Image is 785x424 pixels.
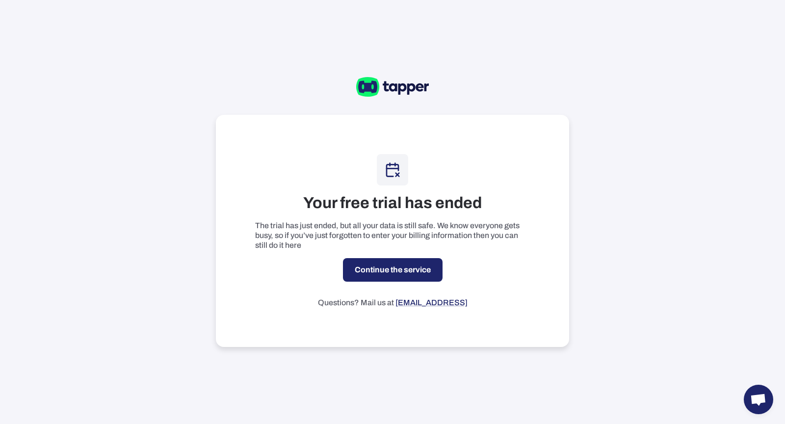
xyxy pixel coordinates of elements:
p: Questions? Mail us at [318,298,468,308]
h3: Your free trial has ended [303,193,482,213]
a: [EMAIL_ADDRESS] [395,298,468,307]
div: Open chat [744,385,773,414]
a: Continue the service [343,258,443,282]
p: The trial has just ended, but all your data is still safe. We know everyone gets busy, so if you’... [255,221,530,250]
